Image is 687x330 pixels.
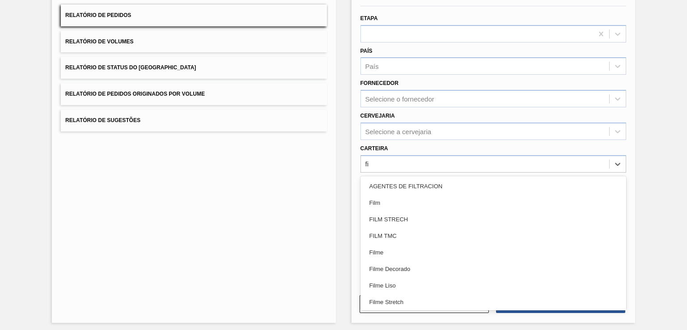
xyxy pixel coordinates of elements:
div: Selecione a cervejaria [365,127,432,135]
button: Relatório de Pedidos Originados por Volume [61,83,327,105]
button: Limpar [360,295,489,313]
div: Filme [360,244,626,261]
span: Relatório de Pedidos [65,12,131,18]
div: País [365,63,379,70]
div: FILM TMC [360,228,626,244]
label: Carteira [360,145,388,152]
label: Fornecedor [360,80,399,86]
div: FILM STRECH [360,211,626,228]
span: Relatório de Sugestões [65,117,140,123]
button: Relatório de Volumes [61,31,327,53]
label: País [360,48,373,54]
button: Relatório de Pedidos [61,4,327,26]
button: Relatório de Sugestões [61,110,327,131]
span: Relatório de Pedidos Originados por Volume [65,91,205,97]
div: Filme Liso [360,277,626,294]
div: Selecione o fornecedor [365,95,434,103]
span: Relatório de Volumes [65,38,133,45]
label: Etapa [360,15,378,21]
div: Filme Stretch [360,294,626,310]
label: Cervejaria [360,113,395,119]
button: Relatório de Status do [GEOGRAPHIC_DATA] [61,57,327,79]
div: Filme Decorado [360,261,626,277]
div: Film [360,195,626,211]
div: AGENTES DE FILTRACION [360,178,626,195]
span: Relatório de Status do [GEOGRAPHIC_DATA] [65,64,196,71]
